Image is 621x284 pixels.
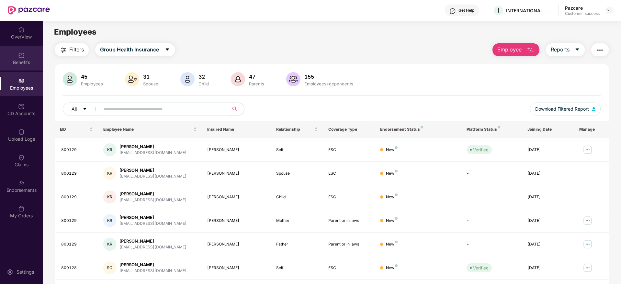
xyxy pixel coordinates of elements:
div: KR [103,143,116,156]
div: [PERSON_NAME] [119,167,186,173]
div: Verified [473,147,489,153]
div: Spouse [276,170,318,177]
div: KR [103,214,116,227]
div: [PERSON_NAME] [119,144,186,150]
div: [DATE] [527,241,569,247]
img: svg+xml;base64,PHN2ZyBpZD0iTXlfT3JkZXJzIiBkYXRhLW5hbWU9Ik15IE9yZGVycyIgeG1sbnM9Imh0dHA6Ly93d3cudz... [18,205,25,212]
div: [PERSON_NAME] [207,265,266,271]
th: Coverage Type [323,121,375,138]
div: [PERSON_NAME] [119,191,186,197]
span: caret-down [83,107,87,112]
img: svg+xml;base64,PHN2ZyB4bWxucz0iaHR0cDovL3d3dy53My5vcmcvMjAwMC9zdmciIHhtbG5zOnhsaW5rPSJodHRwOi8vd3... [592,107,595,111]
img: svg+xml;base64,PHN2ZyB4bWxucz0iaHR0cDovL3d3dy53My5vcmcvMjAwMC9zdmciIHhtbG5zOnhsaW5rPSJodHRwOi8vd3... [63,72,77,86]
img: svg+xml;base64,PHN2ZyB4bWxucz0iaHR0cDovL3d3dy53My5vcmcvMjAwMC9zdmciIHdpZHRoPSI4IiBoZWlnaHQ9IjgiIH... [395,264,398,267]
div: Parent or in laws [328,218,370,224]
img: svg+xml;base64,PHN2ZyBpZD0iQ0RfQWNjb3VudHMiIGRhdGEtbmFtZT0iQ0QgQWNjb3VudHMiIHhtbG5zPSJodHRwOi8vd3... [18,103,25,110]
div: 800129 [61,241,93,247]
div: Father [276,241,318,247]
div: SC [103,261,116,274]
th: Joining Date [522,121,574,138]
img: svg+xml;base64,PHN2ZyBpZD0iRW5kb3JzZW1lbnRzIiB4bWxucz0iaHR0cDovL3d3dy53My5vcmcvMjAwMC9zdmciIHdpZH... [18,180,25,186]
div: [DATE] [527,147,569,153]
img: svg+xml;base64,PHN2ZyB4bWxucz0iaHR0cDovL3d3dy53My5vcmcvMjAwMC9zdmciIHhtbG5zOnhsaW5rPSJodHRwOi8vd3... [286,72,300,86]
div: Self [276,147,318,153]
span: Employee Name [103,127,192,132]
span: Download Filtered Report [535,105,589,113]
div: [PERSON_NAME] [207,241,266,247]
img: svg+xml;base64,PHN2ZyB4bWxucz0iaHR0cDovL3d3dy53My5vcmcvMjAwMC9zdmciIHdpZHRoPSI4IiBoZWlnaHQ9IjgiIH... [395,217,398,220]
img: svg+xml;base64,PHN2ZyB4bWxucz0iaHR0cDovL3d3dy53My5vcmcvMjAwMC9zdmciIHdpZHRoPSIyNCIgaGVpZ2h0PSIyNC... [596,46,604,54]
img: svg+xml;base64,PHN2ZyB4bWxucz0iaHR0cDovL3d3dy53My5vcmcvMjAwMC9zdmciIHhtbG5zOnhsaW5rPSJodHRwOi8vd3... [527,46,535,54]
div: [EMAIL_ADDRESS][DOMAIN_NAME] [119,197,186,203]
img: svg+xml;base64,PHN2ZyB4bWxucz0iaHR0cDovL3d3dy53My5vcmcvMjAwMC9zdmciIHdpZHRoPSI4IiBoZWlnaHQ9IjgiIH... [395,193,398,196]
span: Filters [69,46,84,54]
div: [DATE] [527,218,569,224]
div: [PERSON_NAME] [207,170,266,177]
div: Endorsement Status [380,127,456,132]
div: Pazcare [565,5,600,11]
div: Get Help [458,8,474,13]
span: search [228,106,241,112]
div: ESC [328,194,370,200]
div: ESC [328,170,370,177]
div: New [386,265,398,271]
img: svg+xml;base64,PHN2ZyBpZD0iRW1wbG95ZWVzIiB4bWxucz0iaHR0cDovL3d3dy53My5vcmcvMjAwMC9zdmciIHdpZHRoPS... [18,78,25,84]
button: Employee [492,43,539,56]
img: manageButton [582,239,593,249]
img: svg+xml;base64,PHN2ZyB4bWxucz0iaHR0cDovL3d3dy53My5vcmcvMjAwMC9zdmciIHdpZHRoPSIyNCIgaGVpZ2h0PSIyNC... [60,46,67,54]
span: All [72,105,77,113]
th: Employee Name [98,121,202,138]
div: New [386,147,398,153]
img: svg+xml;base64,PHN2ZyBpZD0iU2V0dGluZy0yMHgyMCIgeG1sbnM9Imh0dHA6Ly93d3cudzMub3JnLzIwMDAvc3ZnIiB3aW... [7,269,13,275]
div: [EMAIL_ADDRESS][DOMAIN_NAME] [119,244,186,250]
img: svg+xml;base64,PHN2ZyB4bWxucz0iaHR0cDovL3d3dy53My5vcmcvMjAwMC9zdmciIHdpZHRoPSI4IiBoZWlnaHQ9IjgiIH... [421,126,423,128]
div: Settings [15,269,36,275]
div: KR [103,167,116,180]
div: 31 [142,73,160,80]
img: svg+xml;base64,PHN2ZyB4bWxucz0iaHR0cDovL3d3dy53My5vcmcvMjAwMC9zdmciIHdpZHRoPSI4IiBoZWlnaHQ9IjgiIH... [395,170,398,172]
img: svg+xml;base64,PHN2ZyB4bWxucz0iaHR0cDovL3d3dy53My5vcmcvMjAwMC9zdmciIHdpZHRoPSI4IiBoZWlnaHQ9IjgiIH... [395,146,398,149]
button: Group Health Insurancecaret-down [95,43,175,56]
div: [EMAIL_ADDRESS][DOMAIN_NAME] [119,173,186,180]
div: [PERSON_NAME] [207,147,266,153]
div: [PERSON_NAME] [207,194,266,200]
th: EID [55,121,98,138]
div: Employees+dependents [303,81,355,86]
img: svg+xml;base64,PHN2ZyBpZD0iQ2xhaW0iIHhtbG5zPSJodHRwOi8vd3d3LnczLm9yZy8yMDAwL3N2ZyIgd2lkdGg9IjIwIi... [18,154,25,161]
div: 47 [248,73,265,80]
span: caret-down [165,47,170,53]
div: ESC [328,265,370,271]
td: - [461,162,522,185]
div: New [386,241,398,247]
div: Parents [248,81,265,86]
img: manageButton [582,215,593,226]
div: 45 [80,73,104,80]
div: INTERNATIONAL CENTRE FOR RESEARCH ON WOMAN [506,7,551,14]
div: KR [103,191,116,203]
div: [PERSON_NAME] [119,214,186,221]
img: New Pazcare Logo [8,6,50,15]
img: svg+xml;base64,PHN2ZyBpZD0iSGVscC0zMngzMiIgeG1sbnM9Imh0dHA6Ly93d3cudzMub3JnLzIwMDAvc3ZnIiB3aWR0aD... [449,8,456,14]
th: Insured Name [202,121,271,138]
img: svg+xml;base64,PHN2ZyBpZD0iRHJvcGRvd24tMzJ4MzIiIHhtbG5zPSJodHRwOi8vd3d3LnczLm9yZy8yMDAwL3N2ZyIgd2... [607,8,612,13]
div: 155 [303,73,355,80]
div: [PERSON_NAME] [119,238,186,244]
span: Employees [54,27,96,37]
img: svg+xml;base64,PHN2ZyB4bWxucz0iaHR0cDovL3d3dy53My5vcmcvMjAwMC9zdmciIHdpZHRoPSI4IiBoZWlnaHQ9IjgiIH... [498,126,500,128]
button: search [228,103,244,115]
img: svg+xml;base64,PHN2ZyBpZD0iVXBsb2FkX0xvZ3MiIGRhdGEtbmFtZT0iVXBsb2FkIExvZ3MiIHhtbG5zPSJodHRwOi8vd3... [18,129,25,135]
div: Child [276,194,318,200]
button: Reportscaret-down [546,43,585,56]
div: [EMAIL_ADDRESS][DOMAIN_NAME] [119,150,186,156]
div: [DATE] [527,170,569,177]
div: 32 [197,73,210,80]
div: [PERSON_NAME] [119,262,186,268]
span: I [498,6,499,14]
div: 800128 [61,265,93,271]
span: Group Health Insurance [100,46,159,54]
div: KR [103,238,116,251]
td: - [461,185,522,209]
td: - [461,209,522,233]
button: Download Filtered Report [530,103,601,115]
div: New [386,194,398,200]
